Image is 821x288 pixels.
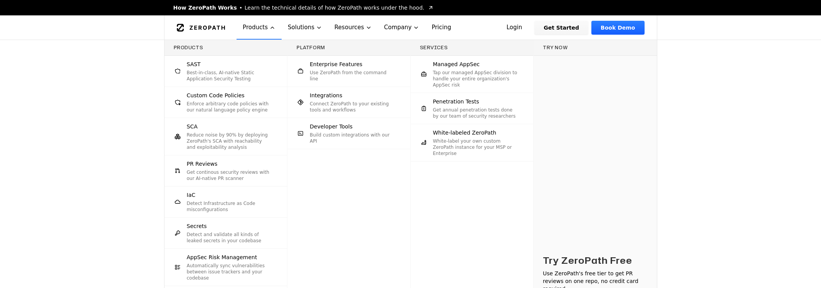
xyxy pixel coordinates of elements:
span: Learn the technical details of how ZeroPath works under the hood. [245,4,425,12]
button: Solutions [282,15,328,40]
a: Developer ToolsBuild custom integrations with our API [287,118,410,149]
a: SASTBest-in-class, AI-native Static Application Security Testing [165,56,287,87]
p: Get annual penetration tests done by our team of security researchers [433,107,518,119]
a: IaCDetect Infrastructure as Code misconfigurations [165,186,287,217]
span: Penetration Tests [433,98,479,105]
p: Use ZeroPath from the command line [310,70,395,82]
a: Get Started [534,21,588,35]
a: SCAReduce noise by 90% by deploying ZeroPath's SCA with reachability and exploitability analysis [165,118,287,155]
span: Enterprise Features [310,60,363,68]
p: Detect Infrastructure as Code misconfigurations [187,200,272,213]
p: Connect ZeroPath to your existing tools and workflows [310,101,395,113]
a: Custom Code PoliciesEnforce arbitrary code policies with our natural language policy engine [165,87,287,118]
span: Custom Code Policies [187,92,245,99]
p: Best-in-class, AI-native Static Application Security Testing [187,70,272,82]
p: White-label your own custom ZeroPath instance for your MSP or Enterprise [433,138,518,156]
span: Managed AppSec [433,60,480,68]
span: AppSec Risk Management [187,253,257,261]
h3: Platform [297,45,401,51]
p: Build custom integrations with our API [310,132,395,144]
h3: Products [174,45,278,51]
a: Login [497,21,532,35]
p: Tap our managed AppSec division to handle your entire organization's AppSec risk [433,70,518,88]
a: AppSec Risk ManagementAutomatically sync vulnerabilities between issue trackers and your codebase [165,249,287,286]
span: How ZeroPath Works [173,4,237,12]
a: Managed AppSecTap our managed AppSec division to handle your entire organization's AppSec risk [411,56,534,93]
a: Penetration TestsGet annual penetration tests done by our team of security researchers [411,93,534,124]
h3: Services [420,45,524,51]
p: Get continous security reviews with our AI-native PR scanner [187,169,272,181]
button: Products [237,15,282,40]
a: SecretsDetect and validate all kinds of leaked secrets in your codebase [165,218,287,248]
span: Developer Tools [310,123,353,130]
a: PR ReviewsGet continous security reviews with our AI-native PR scanner [165,155,287,186]
p: Reduce noise by 90% by deploying ZeroPath's SCA with reachability and exploitability analysis [187,132,272,150]
span: IaC [187,191,195,199]
a: Book Demo [591,21,644,35]
span: SCA [187,123,198,130]
p: Detect and validate all kinds of leaked secrets in your codebase [187,231,272,244]
nav: Global [164,15,657,40]
a: Enterprise FeaturesUse ZeroPath from the command line [287,56,410,87]
button: Company [378,15,426,40]
span: Secrets [187,222,207,230]
span: White-labeled ZeroPath [433,129,497,137]
span: Integrations [310,92,342,99]
span: SAST [187,60,201,68]
a: How ZeroPath WorksLearn the technical details of how ZeroPath works under the hood. [173,4,434,12]
a: White-labeled ZeroPathWhite-label your own custom ZeroPath instance for your MSP or Enterprise [411,124,534,161]
h3: Try now [543,45,648,51]
h3: Try ZeroPath Free [543,254,632,266]
span: PR Reviews [187,160,218,168]
p: Enforce arbitrary code policies with our natural language policy engine [187,101,272,113]
a: IntegrationsConnect ZeroPath to your existing tools and workflows [287,87,410,118]
p: Automatically sync vulnerabilities between issue trackers and your codebase [187,263,272,281]
button: Resources [328,15,378,40]
a: Pricing [425,15,457,40]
